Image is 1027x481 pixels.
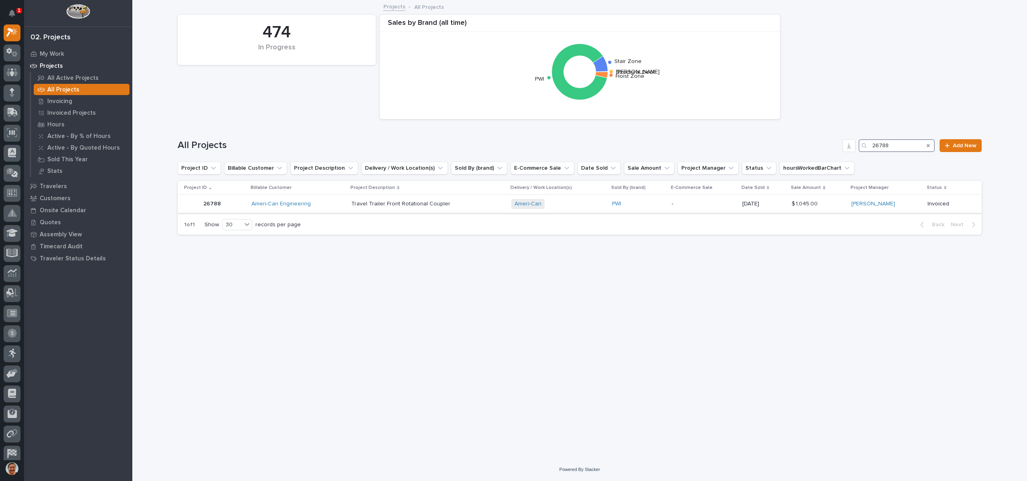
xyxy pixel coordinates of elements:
[616,69,655,75] text: Structural Deck
[927,221,944,228] span: Back
[927,183,942,192] p: Status
[851,201,895,207] a: [PERSON_NAME]
[31,84,132,95] a: All Projects
[47,121,65,128] p: Hours
[40,63,63,70] p: Projects
[4,5,20,22] button: Notifications
[40,231,82,238] p: Assembly View
[40,51,64,58] p: My Work
[31,107,132,118] a: Invoiced Projects
[24,252,132,264] a: Traveler Status Details
[914,221,948,228] button: Back
[31,119,132,130] a: Hours
[47,168,63,175] p: Stats
[224,162,287,175] button: Billable Customer
[24,192,132,204] a: Customers
[203,199,223,207] p: 26788
[940,139,982,152] a: Add New
[4,460,20,477] button: users-avatar
[616,69,660,75] text: [PERSON_NAME]
[414,2,444,11] p: All Projects
[928,201,969,207] p: Invoiced
[742,162,776,175] button: Status
[191,22,362,43] div: 474
[742,201,785,207] p: [DATE]
[47,144,120,152] p: Active - By Quoted Hours
[47,156,88,163] p: Sold This Year
[47,75,99,82] p: All Active Projects
[31,72,132,83] a: All Active Projects
[30,33,71,42] div: 02. Projects
[451,162,507,175] button: Sold By (brand)
[951,221,968,228] span: Next
[741,183,765,192] p: Date Sold
[40,255,106,262] p: Traveler Status Details
[351,199,452,207] p: Travel Trailer Front Rotational Coupler
[24,48,132,60] a: My Work
[205,221,219,228] p: Show
[24,60,132,72] a: Projects
[612,201,621,207] a: PWI
[24,204,132,216] a: Onsite Calendar
[18,8,20,13] p: 1
[383,2,405,11] a: Projects
[350,183,395,192] p: Project Description
[624,162,675,175] button: Sale Amount
[791,183,821,192] p: Sale Amount
[851,183,889,192] p: Project Manager
[361,162,448,175] button: Delivery / Work Location(s)
[614,59,642,64] text: Stair Zone
[948,221,982,228] button: Next
[535,76,545,82] text: PWI
[40,219,61,226] p: Quotes
[24,216,132,228] a: Quotes
[31,142,132,153] a: Active - By Quoted Hours
[47,98,72,105] p: Invoicing
[671,183,713,192] p: E-Commerce Sale
[577,162,621,175] button: Date Sold
[10,10,20,22] div: Notifications1
[616,73,644,79] text: Hoist Zone
[47,110,96,117] p: Invoiced Projects
[510,162,574,175] button: E-Commerce Sale
[859,139,935,152] input: Search
[255,221,301,228] p: records per page
[515,201,541,207] a: Ameri-Can
[380,19,780,32] div: Sales by Brand (all time)
[40,183,67,190] p: Travelers
[40,243,83,250] p: Timecard Audit
[178,215,201,235] p: 1 of 1
[178,162,221,175] button: Project ID
[792,199,819,207] p: $ 1,045.00
[611,183,646,192] p: Sold By (brand)
[510,183,572,192] p: Delivery / Work Location(s)
[40,195,71,202] p: Customers
[184,183,207,192] p: Project ID
[191,43,362,60] div: In Progress
[251,183,292,192] p: Billable Customer
[672,201,736,207] p: -
[559,467,600,472] a: Powered By Stacker
[223,221,242,229] div: 30
[953,143,976,148] span: Add New
[178,195,982,213] tr: 2678826788 Ameri-Can Engineering Travel Trailer Front Rotational CouplerTravel Trailer Front Rota...
[40,207,86,214] p: Onsite Calendar
[31,130,132,142] a: Active - By % of Hours
[178,140,839,151] h1: All Projects
[31,165,132,177] a: Stats
[66,4,90,19] img: Workspace Logo
[31,95,132,107] a: Invoicing
[24,228,132,240] a: Assembly View
[251,201,311,207] a: Ameri-Can Engineering
[31,154,132,165] a: Sold This Year
[24,240,132,252] a: Timecard Audit
[780,162,855,175] button: hoursWorkedBarChart
[290,162,358,175] button: Project Description
[47,133,111,140] p: Active - By % of Hours
[24,180,132,192] a: Travelers
[47,86,79,93] p: All Projects
[678,162,739,175] button: Project Manager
